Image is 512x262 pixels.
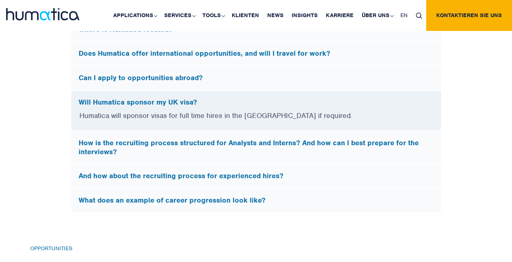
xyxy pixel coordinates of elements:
[416,13,422,19] img: search_icon
[79,98,434,107] h5: Will Humatica sponsor my UK visa?
[79,172,434,181] h5: And how about the recruiting process for experienced hires?
[79,111,433,131] p: Humatica will sponsor visas for full time hires in the [GEOGRAPHIC_DATA] if required.
[79,74,434,83] h5: Can I apply to opportunities abroad?
[30,245,220,252] h6: Opportunities
[79,196,434,205] h5: What does an example of career progression look like?
[400,12,408,19] span: EN
[6,8,79,20] img: logo
[79,49,434,58] h5: Does Humatica offer international opportunities, and will I travel for work?
[79,139,434,156] h5: How is the recruiting process structured for Analysts and Interns? And how can I best prepare for...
